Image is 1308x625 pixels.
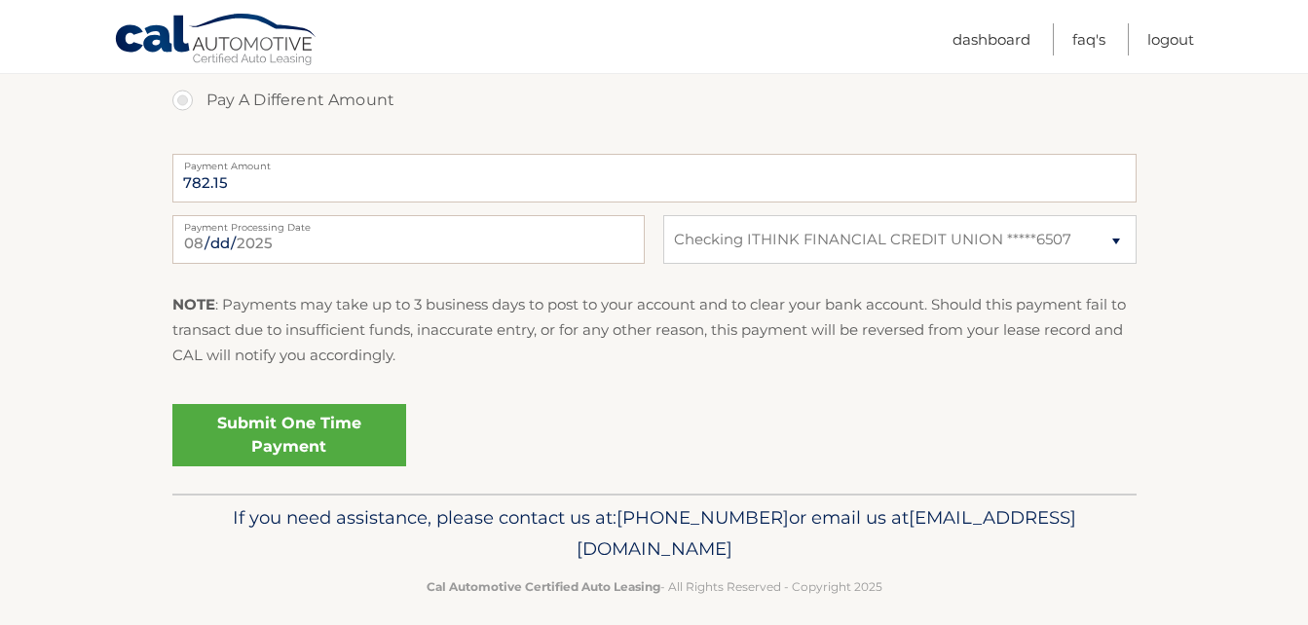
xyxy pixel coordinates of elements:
a: Submit One Time Payment [172,404,406,466]
label: Pay A Different Amount [172,81,1137,120]
p: : Payments may take up to 3 business days to post to your account and to clear your bank account.... [172,292,1137,369]
strong: Cal Automotive Certified Auto Leasing [427,579,660,594]
input: Payment Amount [172,154,1137,202]
label: Payment Amount [172,154,1137,169]
span: [EMAIL_ADDRESS][DOMAIN_NAME] [577,506,1076,560]
p: If you need assistance, please contact us at: or email us at [185,502,1124,565]
a: Logout [1147,23,1194,55]
span: [PHONE_NUMBER] [617,506,789,529]
input: Payment Date [172,215,645,264]
a: Dashboard [953,23,1030,55]
label: Payment Processing Date [172,215,645,231]
a: Cal Automotive [114,13,318,69]
strong: NOTE [172,295,215,313]
a: FAQ's [1072,23,1105,55]
p: - All Rights Reserved - Copyright 2025 [185,576,1124,597]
